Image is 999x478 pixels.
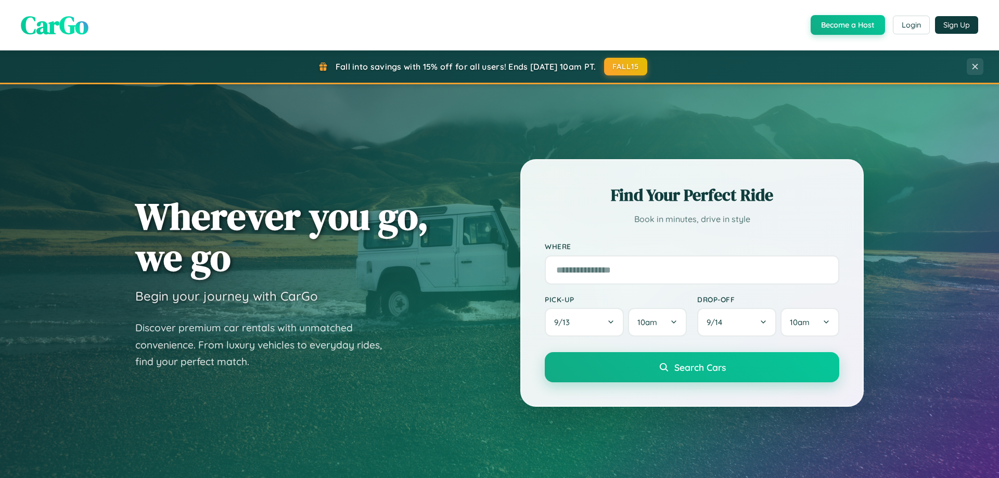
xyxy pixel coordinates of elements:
[893,16,930,34] button: Login
[545,242,839,251] label: Where
[545,184,839,206] h2: Find Your Perfect Ride
[780,308,839,337] button: 10am
[811,15,885,35] button: Become a Host
[545,352,839,382] button: Search Cars
[554,317,575,327] span: 9 / 13
[545,212,839,227] p: Book in minutes, drive in style
[697,308,776,337] button: 9/14
[545,308,624,337] button: 9/13
[135,196,429,278] h1: Wherever you go, we go
[545,295,687,304] label: Pick-up
[336,61,596,72] span: Fall into savings with 15% off for all users! Ends [DATE] 10am PT.
[935,16,978,34] button: Sign Up
[135,288,318,304] h3: Begin your journey with CarGo
[135,319,395,370] p: Discover premium car rentals with unmatched convenience. From luxury vehicles to everyday rides, ...
[21,8,88,42] span: CarGo
[707,317,727,327] span: 9 / 14
[604,58,648,75] button: FALL15
[790,317,810,327] span: 10am
[637,317,657,327] span: 10am
[674,361,726,373] span: Search Cars
[628,308,687,337] button: 10am
[697,295,839,304] label: Drop-off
